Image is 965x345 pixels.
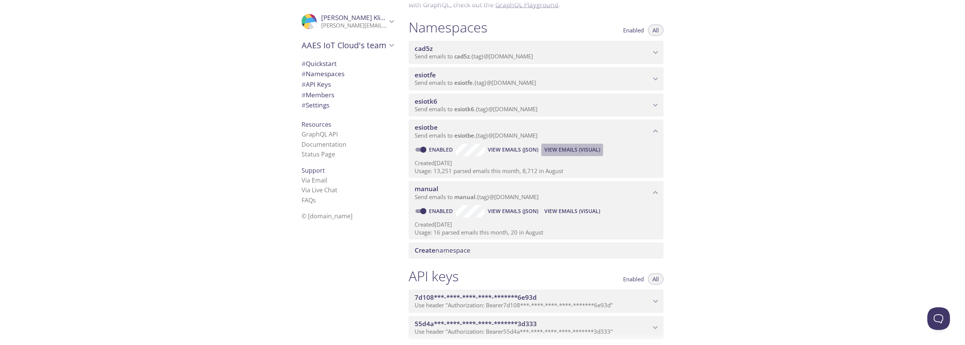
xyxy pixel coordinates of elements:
div: esiotfe namespace [409,67,663,90]
span: Create [415,246,435,255]
span: Quickstart [302,59,337,68]
span: esiotfe [415,71,436,79]
span: Send emails to . {tag} @[DOMAIN_NAME] [415,105,538,113]
span: [PERSON_NAME] Klimchuk [321,13,401,22]
span: API Keys [302,80,331,89]
span: View Emails (JSON) [488,207,538,216]
button: Enabled [619,25,648,36]
span: # [302,90,306,99]
span: cad5z [415,44,433,53]
h1: Namespaces [409,19,487,36]
div: esiotk6 namespace [409,94,663,117]
span: Send emails to . {tag} @[DOMAIN_NAME] [415,79,536,86]
span: Members [302,90,334,99]
a: Via Email [302,176,327,184]
span: # [302,80,306,89]
span: esiotk6 [454,105,474,113]
button: Enabled [619,273,648,285]
div: Members [296,90,400,100]
div: esiotbe namespace [409,120,663,143]
span: View Emails (Visual) [544,145,600,154]
span: Namespaces [302,69,345,78]
a: FAQ [302,196,316,204]
p: [PERSON_NAME][EMAIL_ADDRESS][PERSON_NAME][DOMAIN_NAME] [321,22,387,29]
p: Usage: 16 parsed emails this month, 20 in August [415,228,657,236]
a: GraphQL API [302,130,338,138]
div: manual namespace [409,181,663,204]
span: View Emails (JSON) [488,145,538,154]
button: View Emails (Visual) [541,205,603,217]
span: # [302,101,306,109]
span: cad5z [454,52,470,60]
span: esiotk6 [415,97,437,106]
div: Quickstart [296,58,400,69]
span: © [DOMAIN_NAME] [302,212,352,220]
div: AAES IoT Cloud's team [296,35,400,55]
p: Usage: 13,251 parsed emails this month, 8,712 in August [415,167,657,175]
span: Settings [302,101,329,109]
div: cad5z namespace [409,41,663,64]
span: Send emails to . {tag} @[DOMAIN_NAME] [415,193,539,201]
span: AAES IoT Cloud's team [302,40,387,51]
a: Enabled [428,207,456,215]
p: Created [DATE] [415,221,657,228]
a: Via Live Chat [302,186,337,194]
span: Send emails to . {tag} @[DOMAIN_NAME] [415,132,538,139]
button: View Emails (Visual) [541,144,603,156]
span: Support [302,166,325,175]
button: All [648,273,663,285]
a: Status Page [302,150,335,158]
h1: API keys [409,268,459,285]
div: Namespaces [296,69,400,79]
span: esiotbe [415,123,438,132]
span: # [302,59,306,68]
div: Igor Klimchuk [296,9,400,34]
span: View Emails (Visual) [544,207,600,216]
span: Send emails to . {tag} @[DOMAIN_NAME] [415,52,533,60]
span: esiotfe [454,79,473,86]
div: Create namespace [409,242,663,258]
button: All [648,25,663,36]
span: esiotbe [454,132,474,139]
span: namespace [415,246,470,255]
div: API Keys [296,79,400,90]
button: View Emails (JSON) [485,144,541,156]
span: manual [454,193,475,201]
p: Created [DATE] [415,159,657,167]
span: manual [415,184,438,193]
div: Team Settings [296,100,400,110]
iframe: Help Scout Beacon - Open [927,307,950,330]
span: # [302,69,306,78]
span: Resources [302,120,331,129]
a: Enabled [428,146,456,153]
span: s [313,196,316,204]
a: Documentation [302,140,346,149]
button: View Emails (JSON) [485,205,541,217]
